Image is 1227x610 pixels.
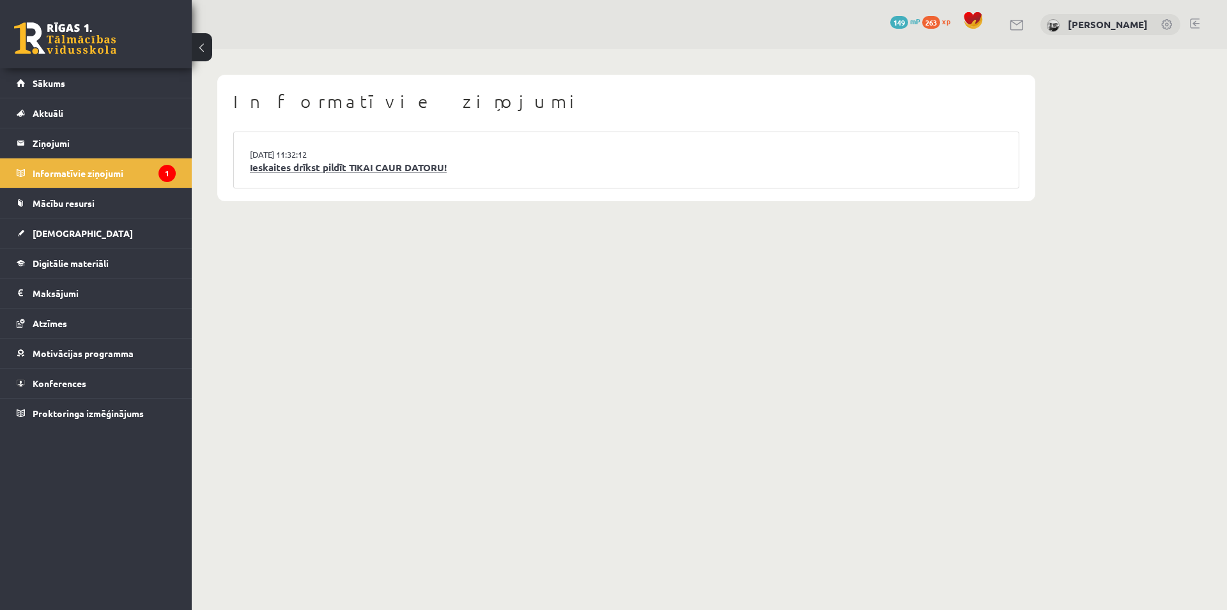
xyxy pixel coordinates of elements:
[14,22,116,54] a: Rīgas 1. Tālmācības vidusskola
[250,148,346,161] a: [DATE] 11:32:12
[33,77,65,89] span: Sākums
[33,128,176,158] legend: Ziņojumi
[33,197,95,209] span: Mācību resursi
[17,399,176,428] a: Proktoringa izmēģinājums
[233,91,1019,112] h1: Informatīvie ziņojumi
[158,165,176,182] i: 1
[17,218,176,248] a: [DEMOGRAPHIC_DATA]
[922,16,957,26] a: 263 xp
[33,408,144,419] span: Proktoringa izmēģinājums
[17,339,176,368] a: Motivācijas programma
[17,248,176,278] a: Digitālie materiāli
[17,369,176,398] a: Konferences
[17,98,176,128] a: Aktuāli
[1068,18,1148,31] a: [PERSON_NAME]
[922,16,940,29] span: 263
[17,68,176,98] a: Sākums
[910,16,920,26] span: mP
[250,160,1003,175] a: Ieskaites drīkst pildīt TIKAI CAUR DATORU!
[33,158,176,188] legend: Informatīvie ziņojumi
[890,16,908,29] span: 149
[33,257,109,269] span: Digitālie materiāli
[33,227,133,239] span: [DEMOGRAPHIC_DATA]
[33,347,134,359] span: Motivācijas programma
[33,278,176,308] legend: Maksājumi
[17,158,176,188] a: Informatīvie ziņojumi1
[17,309,176,338] a: Atzīmes
[1047,19,1060,32] img: Kristers Raginskis
[17,188,176,218] a: Mācību resursi
[33,377,86,389] span: Konferences
[942,16,950,26] span: xp
[33,317,67,329] span: Atzīmes
[17,278,176,308] a: Maksājumi
[33,107,63,119] span: Aktuāli
[890,16,920,26] a: 149 mP
[17,128,176,158] a: Ziņojumi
